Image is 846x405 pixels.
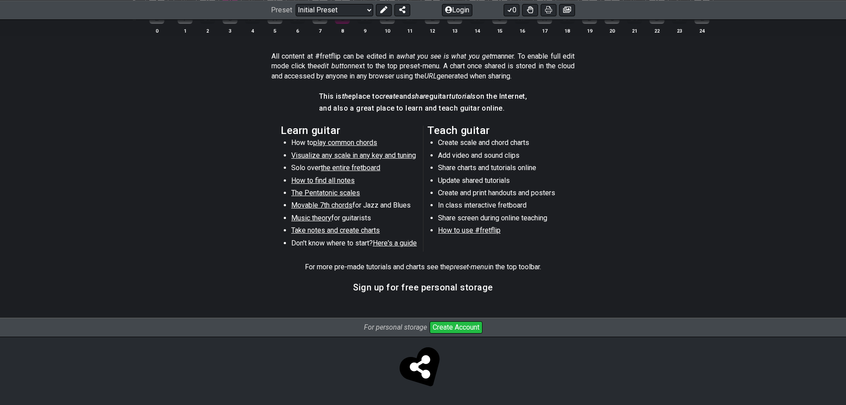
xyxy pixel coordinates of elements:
[281,126,419,135] h2: Learn guitar
[556,26,579,35] th: 18
[438,188,564,201] li: Create and print handouts and posters
[291,176,355,185] span: How to find all notes
[174,26,197,35] th: 1
[430,321,482,334] button: Create Account
[264,26,286,35] th: 5
[296,4,373,16] select: Preset
[601,26,623,35] th: 20
[145,26,168,35] th: 0
[309,26,331,35] th: 7
[321,163,380,172] span: the entire fretboard
[438,226,501,234] span: How to use #fretflip
[319,104,527,113] h4: and also a great place to learn and teach guitar online.
[559,4,575,16] button: Create image
[291,151,416,160] span: Visualize any scale in any key and tuning
[291,189,360,197] span: The Pentatonic scales
[364,323,427,331] i: For personal storage
[291,213,417,226] li: for guitarists
[421,26,444,35] th: 12
[241,26,264,35] th: 4
[291,214,331,222] span: Music theory
[399,26,421,35] th: 11
[450,263,488,271] em: preset-menu
[342,92,352,100] em: the
[444,26,466,35] th: 13
[305,262,541,272] p: For more pre-made tutorials and charts see the in the top toolbar.
[534,26,556,35] th: 17
[438,201,564,213] li: In class interactive fretboard
[376,4,392,16] button: Edit Preset
[511,26,534,35] th: 16
[438,163,564,175] li: Share charts and tutorials online
[291,138,417,150] li: How to
[522,4,538,16] button: Toggle Dexterity for all fretkits
[286,26,309,35] th: 6
[319,92,527,101] h4: This is place to and guitar on the Internet,
[412,92,429,100] em: share
[438,213,564,226] li: Share screen during online teaching
[291,163,417,175] li: Solo over
[438,138,564,150] li: Create scale and chord charts
[438,176,564,188] li: Update shared tutorials
[291,201,417,213] li: for Jazz and Blues
[394,4,410,16] button: Share Preset
[402,349,444,391] span: Click to store and share!
[291,226,380,234] span: Take notes and create charts
[668,26,691,35] th: 23
[427,126,565,135] h2: Teach guitar
[354,26,376,35] th: 9
[466,26,489,35] th: 14
[400,52,492,60] em: what you see is what you get
[271,6,292,14] span: Preset
[317,62,351,70] em: edit button
[379,92,399,100] em: create
[271,52,575,81] p: All content at #fretflip can be edited in a manner. To enable full edit mode click the next to th...
[449,92,476,100] em: tutorials
[623,26,646,35] th: 21
[331,26,354,35] th: 8
[504,4,519,16] button: 0
[219,26,241,35] th: 3
[424,72,437,80] em: URL
[291,201,352,209] span: Movable 7th chords
[489,26,511,35] th: 15
[579,26,601,35] th: 19
[438,151,564,163] li: Add video and sound clips
[313,138,377,147] span: play common chords
[373,239,417,247] span: Here's a guide
[691,26,713,35] th: 24
[197,26,219,35] th: 2
[376,26,399,35] th: 10
[541,4,557,16] button: Print
[646,26,668,35] th: 22
[353,282,493,292] h3: Sign up for free personal storage
[442,4,472,16] button: Login
[291,238,417,251] li: Don't know where to start?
